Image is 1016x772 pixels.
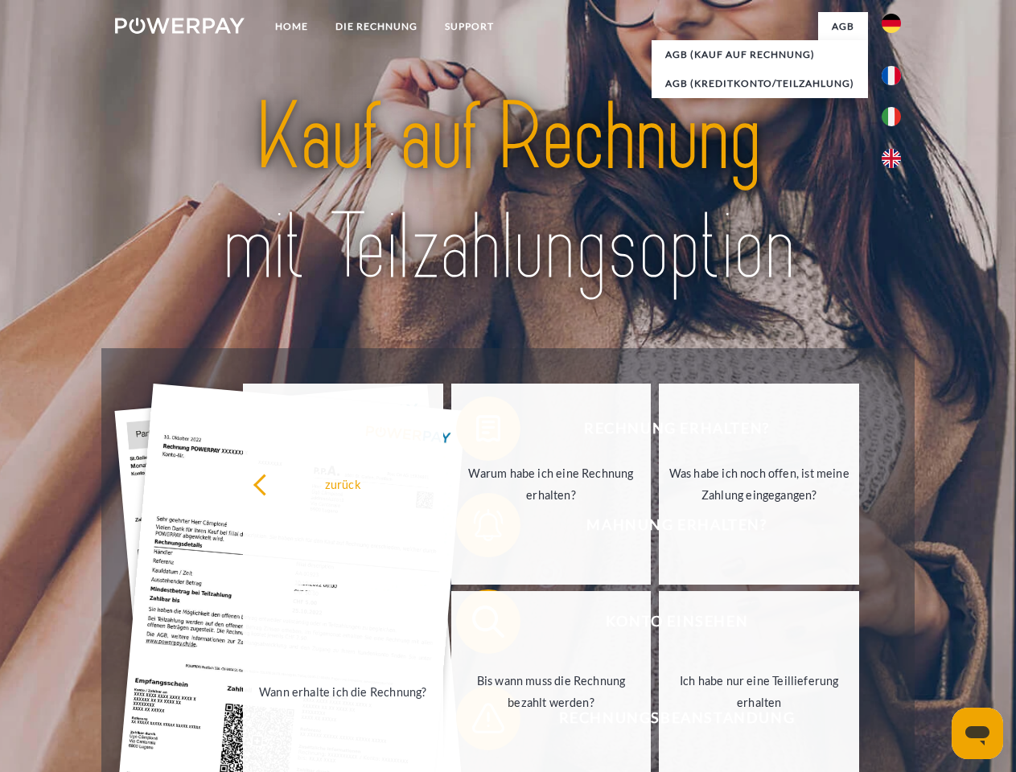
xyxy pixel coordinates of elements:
img: logo-powerpay-white.svg [115,18,245,34]
img: it [882,107,901,126]
img: fr [882,66,901,85]
div: Bis wann muss die Rechnung bezahlt werden? [461,670,642,713]
div: zurück [253,473,434,495]
a: AGB (Kauf auf Rechnung) [652,40,868,69]
div: Warum habe ich eine Rechnung erhalten? [461,462,642,506]
a: agb [818,12,868,41]
div: Wann erhalte ich die Rechnung? [253,680,434,702]
a: DIE RECHNUNG [322,12,431,41]
div: Was habe ich noch offen, ist meine Zahlung eingegangen? [668,462,849,506]
img: de [882,14,901,33]
img: en [882,149,901,168]
div: Ich habe nur eine Teillieferung erhalten [668,670,849,713]
a: Was habe ich noch offen, ist meine Zahlung eingegangen? [659,384,859,585]
iframe: Schaltfläche zum Öffnen des Messaging-Fensters [952,708,1003,759]
a: SUPPORT [431,12,508,41]
img: title-powerpay_de.svg [154,77,862,308]
a: AGB (Kreditkonto/Teilzahlung) [652,69,868,98]
a: Home [261,12,322,41]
